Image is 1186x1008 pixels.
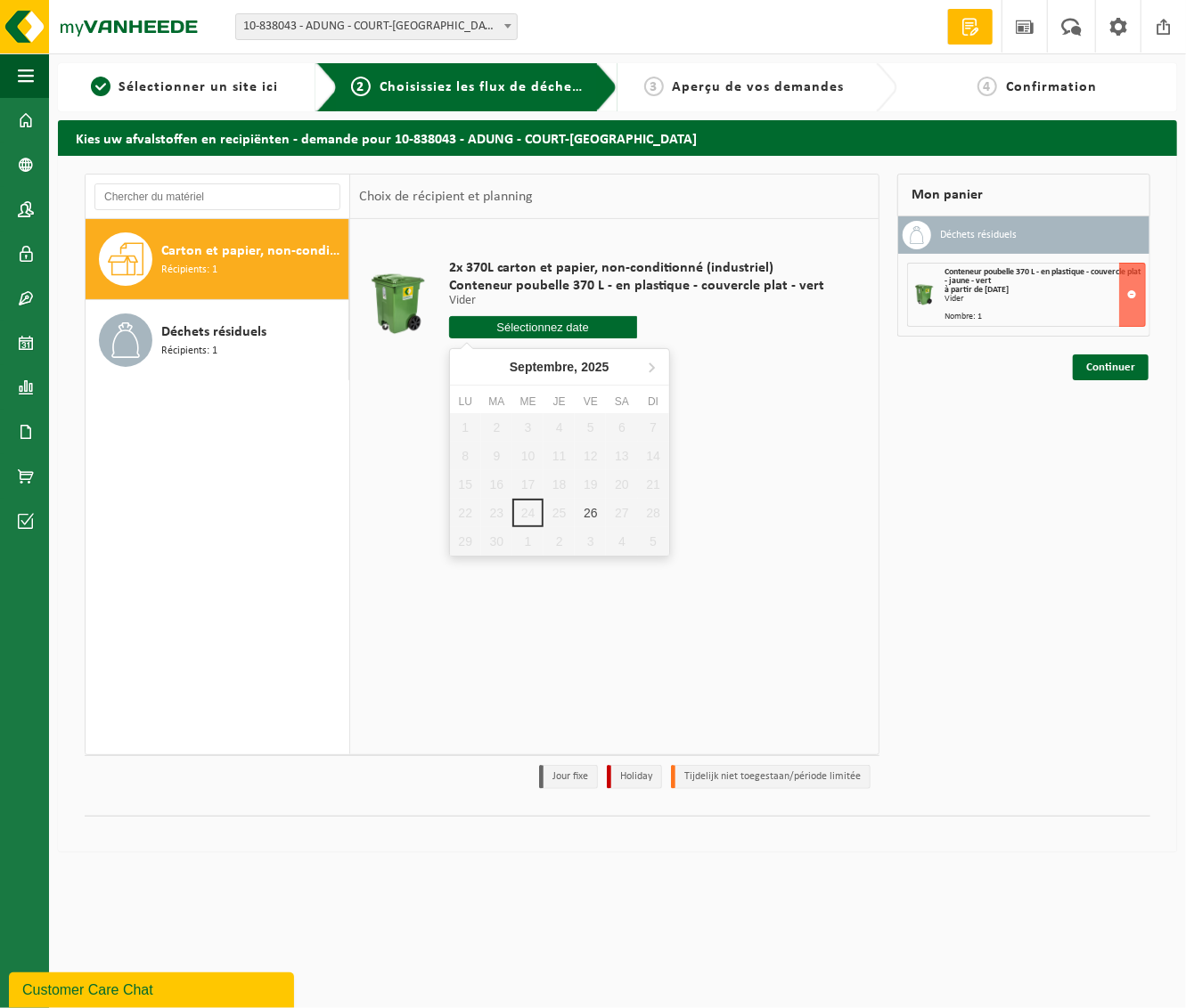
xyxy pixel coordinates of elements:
[575,527,606,556] div: 3
[575,393,606,411] div: Ve
[450,393,481,411] div: Lu
[945,295,1145,304] div: Vider
[606,393,637,411] div: Sa
[897,174,1150,216] div: Mon panier
[544,393,575,411] div: Je
[977,77,997,96] span: 4
[575,499,606,527] div: 26
[503,353,617,381] div: Septembre,
[945,267,1141,286] span: Conteneur poubelle 370 L - en plastique - couvercle plat - jaune - vert
[449,295,825,307] p: Vider
[644,77,664,96] span: 3
[161,321,266,343] span: Déchets résiduels
[94,183,340,210] input: Chercher du matériel
[350,175,542,219] div: Choix de récipient et planning
[940,221,1017,249] h3: Déchets résiduels
[638,393,669,411] div: Di
[945,285,1009,295] strong: à partir de [DATE]
[1006,80,1097,94] span: Confirmation
[449,316,637,338] input: Sélectionnez date
[86,219,349,300] button: Carton et papier, non-conditionné (industriel) Récipients: 1
[673,80,845,94] span: Aperçu de vos demandes
[58,120,1177,155] h2: Kies uw afvalstoffen en recipiënten - demande pour 10-838043 - ADUNG - COURT-[GEOGRAPHIC_DATA]
[91,77,110,96] span: 1
[539,765,598,789] li: Jour fixe
[161,240,344,262] span: Carton et papier, non-conditionné (industriel)
[380,80,676,94] span: Choisissiez les flux de déchets et récipients
[119,80,279,94] span: Sélectionner un site ici
[581,361,609,373] i: 2025
[236,14,517,39] span: 10-838043 - ADUNG - COURT-SAINT-ETIENNE
[671,765,871,789] li: Tijdelijk niet toegestaan/période limitée
[9,969,298,1008] iframe: chat widget
[161,343,217,360] span: Récipients: 1
[481,393,512,411] div: Ma
[67,77,302,98] a: 1Sélectionner un site ici
[161,262,217,279] span: Récipients: 1
[945,313,1145,321] div: Nombre: 1
[86,300,349,380] button: Déchets résiduels Récipients: 1
[449,277,825,295] span: Conteneur poubelle 370 L - en plastique - couvercle plat - vert
[449,259,825,277] span: 2x 370L carton et papier, non-conditionné (industriel)
[1073,354,1149,380] a: Continuer
[512,393,544,411] div: Me
[607,765,662,789] li: Holiday
[235,13,518,40] span: 10-838043 - ADUNG - COURT-SAINT-ETIENNE
[351,77,371,96] span: 2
